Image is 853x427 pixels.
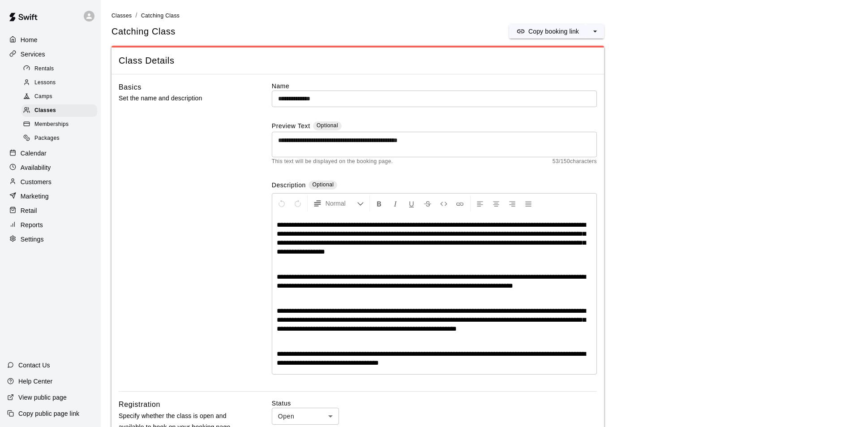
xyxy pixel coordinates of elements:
a: Services [7,47,94,61]
h5: Catching Class [111,26,176,38]
a: Classes [21,104,101,118]
a: Rentals [21,62,101,76]
h6: Basics [119,82,141,93]
span: 53 / 150 characters [553,157,597,166]
a: Classes [111,12,132,19]
label: Description [272,181,306,191]
div: Camps [21,91,97,103]
label: Status [272,399,597,408]
p: Copy booking link [528,27,579,36]
a: Home [7,33,94,47]
button: Left Align [472,195,488,211]
p: View public page [18,393,67,402]
span: This text will be displayed on the booking page. [272,157,393,166]
div: split button [509,24,604,39]
p: Help Center [18,377,52,386]
a: Settings [7,233,94,246]
span: Packages [34,134,60,143]
span: Normal [326,199,357,208]
a: Customers [7,175,94,189]
a: Reports [7,218,94,232]
span: Optional [312,181,334,188]
p: Contact Us [18,361,50,370]
div: Packages [21,132,97,145]
button: Right Align [505,195,520,211]
button: Format Underline [404,195,419,211]
span: Optional [317,122,338,129]
div: Classes [21,104,97,117]
a: Calendar [7,147,94,160]
div: Open [272,408,339,424]
a: Packages [21,132,101,146]
button: Undo [274,195,289,211]
button: Insert Link [452,195,467,211]
button: Format Strikethrough [420,195,435,211]
p: Availability [21,163,51,172]
p: Settings [21,235,44,244]
button: Redo [290,195,305,211]
button: Insert Code [436,195,451,211]
button: select merge strategy [586,24,604,39]
a: Availability [7,161,94,174]
button: Justify Align [521,195,536,211]
button: Format Italics [388,195,403,211]
a: Marketing [7,190,94,203]
span: Catching Class [141,13,180,19]
p: Retail [21,206,37,215]
span: Classes [34,106,56,115]
p: Set the name and description [119,93,243,104]
p: Customers [21,177,51,186]
button: Format Bold [372,195,387,211]
h6: Registration [119,399,160,410]
button: Center Align [489,195,504,211]
button: Copy booking link [509,24,586,39]
nav: breadcrumb [111,11,842,21]
a: Memberships [21,118,101,132]
div: Memberships [21,118,97,131]
p: Services [21,50,45,59]
span: Class Details [119,55,597,67]
a: Lessons [21,76,101,90]
p: Marketing [21,192,49,201]
label: Name [272,82,597,91]
p: Calendar [21,149,47,158]
p: Home [21,35,38,44]
label: Preview Text [272,121,310,132]
span: Lessons [34,78,56,87]
p: Reports [21,220,43,229]
p: Copy public page link [18,409,79,418]
div: Lessons [21,77,97,89]
div: Rentals [21,63,97,75]
a: Retail [7,204,94,217]
span: Classes [111,13,132,19]
li: / [135,11,137,20]
a: Camps [21,90,101,104]
span: Rentals [34,65,54,73]
span: Camps [34,92,52,101]
span: Memberships [34,120,69,129]
button: Formatting Options [309,195,368,211]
